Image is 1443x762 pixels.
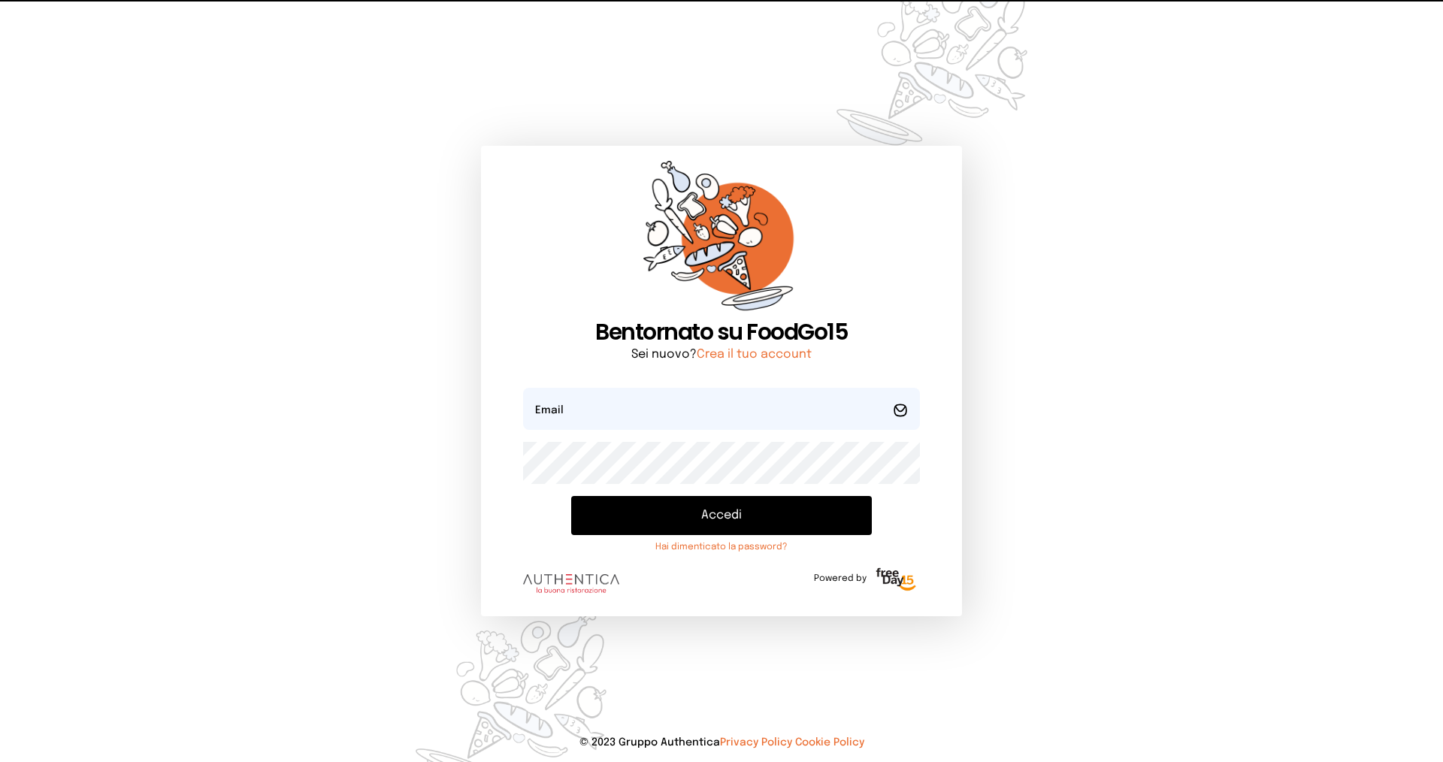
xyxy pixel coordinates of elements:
[795,737,864,748] a: Cookie Policy
[571,496,872,535] button: Accedi
[814,573,867,585] span: Powered by
[24,735,1419,750] p: © 2023 Gruppo Authentica
[720,737,792,748] a: Privacy Policy
[873,565,920,595] img: logo-freeday.3e08031.png
[523,574,619,594] img: logo.8f33a47.png
[643,161,800,319] img: sticker-orange.65babaf.png
[523,346,920,364] p: Sei nuovo?
[697,348,812,361] a: Crea il tuo account
[523,319,920,346] h1: Bentornato su FoodGo15
[571,541,872,553] a: Hai dimenticato la password?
